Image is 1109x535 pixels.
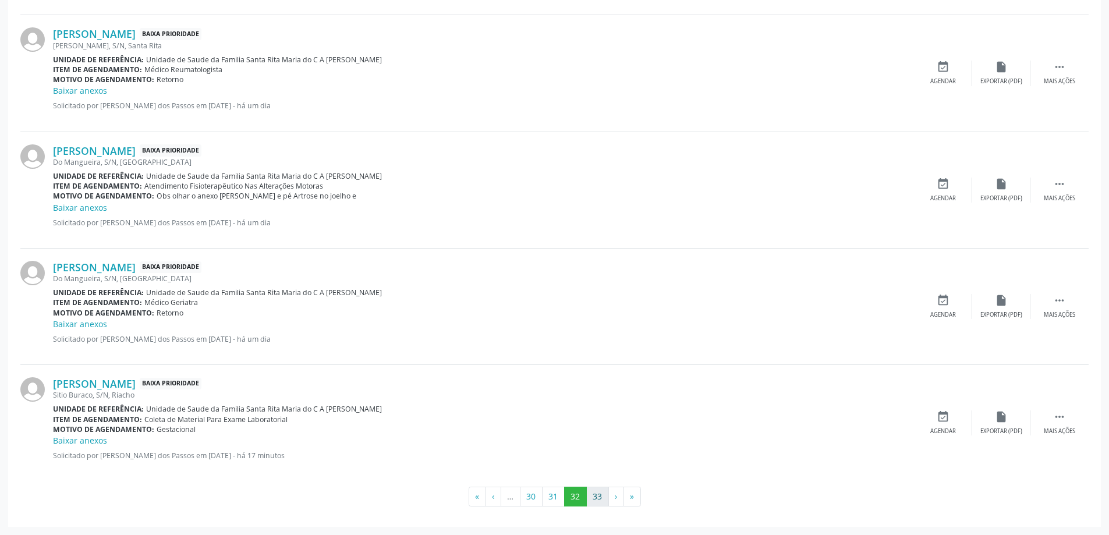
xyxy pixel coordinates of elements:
[53,191,154,201] b: Motivo de agendamento:
[157,191,356,201] span: Obs olhar o anexo [PERSON_NAME] e pé Artrose no joelho e
[146,55,382,65] span: Unidade de Saude da Familia Santa Rita Maria do C A [PERSON_NAME]
[995,294,1008,307] i: insert_drive_file
[140,261,201,274] span: Baixa Prioridade
[53,41,914,51] div: [PERSON_NAME], S/N, Santa Rita
[486,487,501,506] button: Go to previous page
[144,181,323,191] span: Atendimento Fisioterapêutico Nas Alterações Motoras
[53,101,914,111] p: Solicitado por [PERSON_NAME] dos Passos em [DATE] - há um dia
[995,178,1008,190] i: insert_drive_file
[53,274,914,284] div: Do Mangueira, S/N, [GEOGRAPHIC_DATA]
[930,427,956,435] div: Agendar
[937,410,949,423] i: event_available
[144,297,198,307] span: Médico Geriatra
[157,308,183,318] span: Retorno
[20,261,45,285] img: img
[53,424,154,434] b: Motivo de agendamento:
[1053,294,1066,307] i: 
[53,318,107,329] a: Baixar anexos
[980,427,1022,435] div: Exportar (PDF)
[623,487,641,506] button: Go to last page
[53,377,136,390] a: [PERSON_NAME]
[146,404,382,414] span: Unidade de Saude da Familia Santa Rita Maria do C A [PERSON_NAME]
[53,171,144,181] b: Unidade de referência:
[930,194,956,203] div: Agendar
[542,487,565,506] button: Go to page 31
[937,178,949,190] i: event_available
[146,288,382,297] span: Unidade de Saude da Familia Santa Rita Maria do C A [PERSON_NAME]
[608,487,624,506] button: Go to next page
[53,297,142,307] b: Item de agendamento:
[980,194,1022,203] div: Exportar (PDF)
[980,77,1022,86] div: Exportar (PDF)
[53,288,144,297] b: Unidade de referência:
[1044,427,1075,435] div: Mais ações
[140,144,201,157] span: Baixa Prioridade
[53,75,154,84] b: Motivo de agendamento:
[937,61,949,73] i: event_available
[930,311,956,319] div: Agendar
[520,487,543,506] button: Go to page 30
[53,261,136,274] a: [PERSON_NAME]
[144,65,222,75] span: Médico Reumatologista
[144,414,288,424] span: Coleta de Material Para Exame Laboratorial
[1053,178,1066,190] i: 
[1044,311,1075,319] div: Mais ações
[53,218,914,228] p: Solicitado por [PERSON_NAME] dos Passos em [DATE] - há um dia
[1053,410,1066,423] i: 
[53,27,136,40] a: [PERSON_NAME]
[53,390,914,400] div: Sitio Buraco, S/N, Riacho
[140,28,201,40] span: Baixa Prioridade
[53,85,107,96] a: Baixar anexos
[930,77,956,86] div: Agendar
[469,487,486,506] button: Go to first page
[53,334,914,344] p: Solicitado por [PERSON_NAME] dos Passos em [DATE] - há um dia
[980,311,1022,319] div: Exportar (PDF)
[1053,61,1066,73] i: 
[53,55,144,65] b: Unidade de referência:
[53,308,154,318] b: Motivo de agendamento:
[53,202,107,213] a: Baixar anexos
[586,487,609,506] button: Go to page 33
[995,410,1008,423] i: insert_drive_file
[995,61,1008,73] i: insert_drive_file
[140,378,201,390] span: Baixa Prioridade
[937,294,949,307] i: event_available
[20,377,45,402] img: img
[20,27,45,52] img: img
[53,435,107,446] a: Baixar anexos
[53,181,142,191] b: Item de agendamento:
[564,487,587,506] button: Go to page 32
[146,171,382,181] span: Unidade de Saude da Familia Santa Rita Maria do C A [PERSON_NAME]
[53,451,914,460] p: Solicitado por [PERSON_NAME] dos Passos em [DATE] - há 17 minutos
[53,414,142,424] b: Item de agendamento:
[1044,194,1075,203] div: Mais ações
[53,157,914,167] div: Do Mangueira, S/N, [GEOGRAPHIC_DATA]
[1044,77,1075,86] div: Mais ações
[157,75,183,84] span: Retorno
[20,487,1089,506] ul: Pagination
[53,65,142,75] b: Item de agendamento:
[157,424,196,434] span: Gestacional
[53,404,144,414] b: Unidade de referência:
[20,144,45,169] img: img
[53,144,136,157] a: [PERSON_NAME]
